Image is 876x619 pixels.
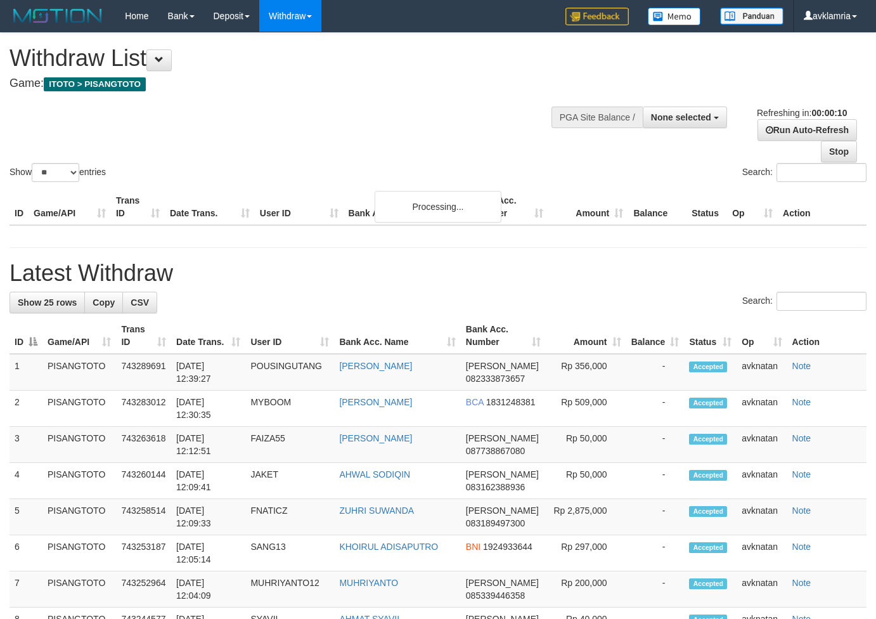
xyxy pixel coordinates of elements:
span: Accepted [689,434,727,445]
th: Bank Acc. Number: activate to sort column ascending [461,318,546,354]
td: PISANGTOTO [42,535,116,571]
td: - [626,571,685,608]
a: Note [792,578,811,588]
th: Amount [548,189,628,225]
td: Rp 509,000 [546,391,626,427]
th: Status: activate to sort column ascending [684,318,737,354]
td: - [626,463,685,499]
span: None selected [651,112,711,122]
td: - [626,499,685,535]
span: [PERSON_NAME] [466,433,539,443]
td: 3 [10,427,42,463]
td: 6 [10,535,42,571]
td: PISANGTOTO [42,354,116,391]
td: 743253187 [116,535,171,571]
img: panduan.png [720,8,783,25]
img: Button%20Memo.svg [648,8,701,25]
td: avknatan [737,535,787,571]
a: Note [792,505,811,516]
strong: 00:00:10 [811,108,847,118]
th: Amount: activate to sort column ascending [546,318,626,354]
span: BCA [466,397,484,407]
th: Action [778,189,866,225]
span: Show 25 rows [18,297,77,308]
a: Run Auto-Refresh [757,119,857,141]
td: MUHRIYANTO12 [245,571,334,608]
td: - [626,354,685,391]
td: avknatan [737,427,787,463]
th: Trans ID [111,189,165,225]
a: Show 25 rows [10,292,85,313]
span: Accepted [689,506,727,517]
th: Date Trans. [165,189,255,225]
span: Copy 1831248381 to clipboard [486,397,536,407]
td: - [626,391,685,427]
span: Copy 083162388936 to clipboard [466,482,525,492]
a: Note [792,469,811,479]
select: Showentries [32,163,79,182]
td: [DATE] 12:05:14 [171,535,245,571]
td: [DATE] 12:30:35 [171,391,245,427]
span: Accepted [689,542,727,553]
input: Search: [776,292,866,311]
a: Note [792,542,811,552]
td: PISANGTOTO [42,427,116,463]
a: Stop [821,141,857,162]
a: [PERSON_NAME] [339,361,412,371]
td: 7 [10,571,42,608]
td: [DATE] 12:04:09 [171,571,245,608]
td: 2 [10,391,42,427]
th: Trans ID: activate to sort column ascending [116,318,171,354]
td: FAIZA55 [245,427,334,463]
a: MUHRIYANTO [339,578,398,588]
td: avknatan [737,571,787,608]
a: Copy [84,292,123,313]
td: avknatan [737,354,787,391]
span: [PERSON_NAME] [466,469,539,479]
th: Date Trans.: activate to sort column ascending [171,318,245,354]
th: Balance [628,189,686,225]
h4: Game: [10,77,571,90]
span: Copy 087738867080 to clipboard [466,446,525,456]
td: Rp 2,875,000 [546,499,626,535]
span: Accepted [689,578,727,589]
div: PGA Site Balance / [551,107,643,128]
th: Balance: activate to sort column ascending [626,318,685,354]
a: CSV [122,292,157,313]
td: MYBOOM [245,391,334,427]
label: Show entries [10,163,106,182]
img: MOTION_logo.png [10,6,106,25]
a: Note [792,361,811,371]
td: Rp 297,000 [546,535,626,571]
img: Feedback.jpg [565,8,629,25]
th: Bank Acc. Number [468,189,548,225]
span: [PERSON_NAME] [466,505,539,516]
th: Game/API [29,189,111,225]
th: Op: activate to sort column ascending [737,318,787,354]
span: Copy 083189497300 to clipboard [466,518,525,528]
td: 743289691 [116,354,171,391]
td: Rp 50,000 [546,427,626,463]
td: [DATE] 12:39:27 [171,354,245,391]
span: Accepted [689,398,727,408]
td: 4 [10,463,42,499]
h1: Latest Withdraw [10,261,866,286]
span: [PERSON_NAME] [466,361,539,371]
td: JAKET [245,463,334,499]
td: avknatan [737,391,787,427]
td: 743260144 [116,463,171,499]
h1: Withdraw List [10,46,571,71]
span: [PERSON_NAME] [466,578,539,588]
label: Search: [742,292,866,311]
td: [DATE] 12:09:41 [171,463,245,499]
td: - [626,427,685,463]
a: Note [792,433,811,443]
td: avknatan [737,463,787,499]
td: 743252964 [116,571,171,608]
span: Copy [93,297,115,308]
label: Search: [742,163,866,182]
td: - [626,535,685,571]
th: ID: activate to sort column descending [10,318,42,354]
td: avknatan [737,499,787,535]
a: [PERSON_NAME] [339,397,412,407]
